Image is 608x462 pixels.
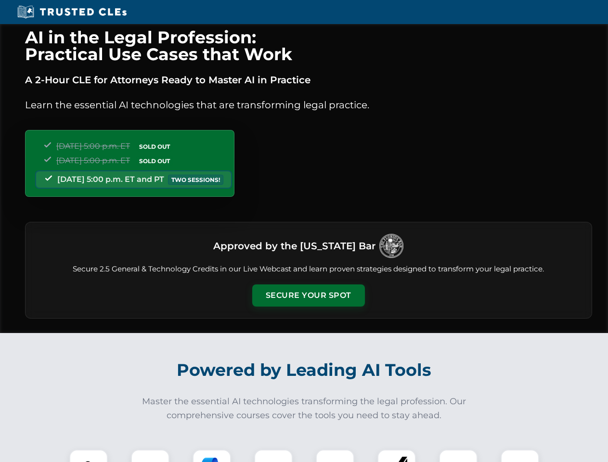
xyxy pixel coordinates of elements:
img: Trusted CLEs [14,5,129,19]
span: SOLD OUT [136,156,173,166]
img: Logo [379,234,403,258]
p: Learn the essential AI technologies that are transforming legal practice. [25,97,592,113]
span: [DATE] 5:00 p.m. ET [56,141,130,151]
p: Master the essential AI technologies transforming the legal profession. Our comprehensive courses... [136,395,473,423]
span: SOLD OUT [136,141,173,152]
button: Secure Your Spot [252,284,365,307]
span: [DATE] 5:00 p.m. ET [56,156,130,165]
h1: AI in the Legal Profession: Practical Use Cases that Work [25,29,592,63]
h2: Powered by Leading AI Tools [38,353,571,387]
h3: Approved by the [US_STATE] Bar [213,237,375,255]
p: Secure 2.5 General & Technology Credits in our Live Webcast and learn proven strategies designed ... [37,264,580,275]
p: A 2-Hour CLE for Attorneys Ready to Master AI in Practice [25,72,592,88]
